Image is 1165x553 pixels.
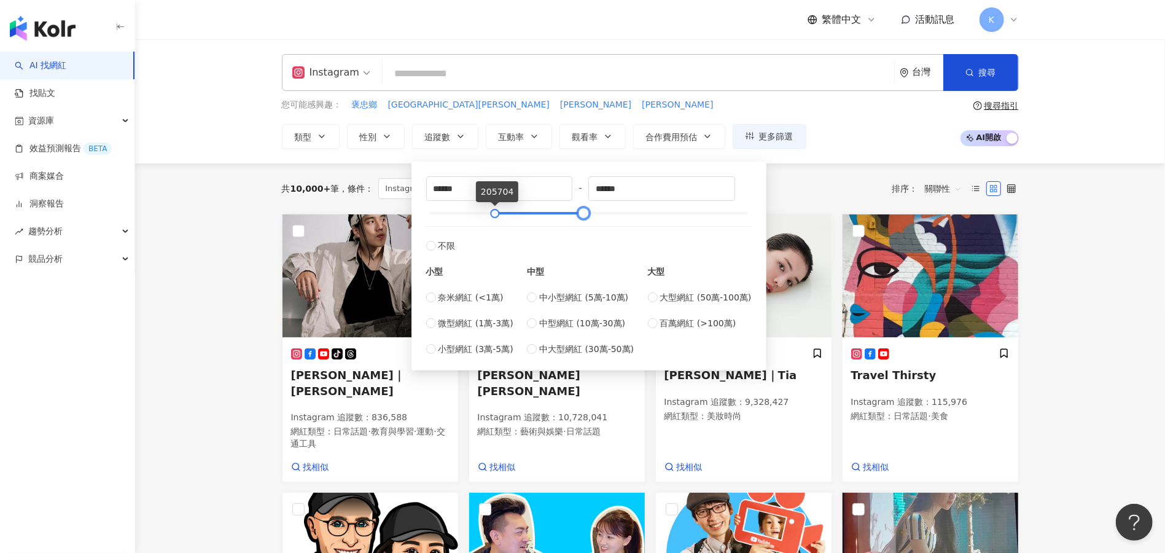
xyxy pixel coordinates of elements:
[15,87,55,100] a: 找貼文
[863,461,889,474] span: 找相似
[388,99,550,111] span: [GEOGRAPHIC_DATA][PERSON_NAME]
[560,99,631,111] span: [PERSON_NAME]
[1116,504,1153,541] iframe: Help Scout Beacon - Open
[648,265,752,278] div: 大型
[851,396,1010,409] p: Instagram 追蹤數 ： 115,976
[559,124,626,149] button: 觀看率
[303,461,329,474] span: 找相似
[438,239,456,253] span: 不限
[347,124,405,149] button: 性別
[925,179,962,198] span: 關聯性
[759,131,793,141] span: 更多篩選
[527,265,634,278] div: 中型
[15,143,112,155] a: 效益預測報告BETA
[979,68,996,77] span: 搜尋
[416,426,434,436] span: 運動
[291,461,329,474] a: 找相似
[664,410,823,423] p: 網紅類型 ：
[425,132,451,142] span: 追蹤數
[660,291,752,304] span: 大型網紅 (50萬-100萬)
[412,124,478,149] button: 追蹤數
[664,369,797,382] span: [PERSON_NAME]｜Tia
[368,426,371,436] span: ·
[371,426,414,436] span: 教育與學習
[28,218,63,245] span: 趨勢分析
[892,179,968,198] div: 排序：
[295,132,312,142] span: 類型
[290,184,331,194] span: 10,000+
[378,178,445,199] span: Instagram
[943,54,1018,91] button: 搜尋
[842,214,1019,483] a: KOL AvatarTravel ThirstyInstagram 追蹤數：115,976網紅類型：日常話題·美食找相似
[984,101,1019,111] div: 搜尋指引
[292,63,359,82] div: Instagram
[360,132,377,142] span: 性別
[916,14,955,25] span: 活動訊息
[388,98,550,112] button: [GEOGRAPHIC_DATA][PERSON_NAME]
[426,265,513,278] div: 小型
[646,132,698,142] span: 合作費用預估
[664,461,703,474] a: 找相似
[851,410,1010,423] p: 網紅類型 ：
[521,426,564,436] span: 藝術與娛樂
[733,124,806,149] button: 更多篩選
[572,132,598,142] span: 觀看率
[822,13,862,26] span: 繁體中文
[291,426,445,449] span: 交通工具
[973,101,982,110] span: question-circle
[28,245,63,273] span: 競品分析
[352,99,378,111] span: 褒忠鄉
[677,461,703,474] span: 找相似
[486,124,552,149] button: 互動率
[539,316,625,330] span: 中型網紅 (10萬-30萬)
[559,98,632,112] button: [PERSON_NAME]
[843,214,1018,337] img: KOL Avatar
[478,461,516,474] a: 找相似
[499,132,524,142] span: 互動率
[931,411,948,421] span: 美食
[334,426,368,436] span: 日常話題
[660,316,736,330] span: 百萬網紅 (>100萬)
[291,369,405,397] span: [PERSON_NAME]｜[PERSON_NAME]
[438,291,504,304] span: 奈米網紅 (<1萬)
[339,184,373,194] span: 條件 ：
[539,342,634,356] span: 中大型網紅 (30萬-50萬)
[10,16,76,41] img: logo
[282,99,342,111] span: 您可能感興趣：
[642,99,713,111] span: [PERSON_NAME]
[539,291,628,304] span: 中小型網紅 (5萬-10萬)
[564,426,566,436] span: ·
[478,412,636,424] p: Instagram 追蹤數 ： 10,728,041
[572,181,588,195] span: -
[15,170,64,182] a: 商案媒合
[282,214,459,483] a: KOL Avatar[PERSON_NAME]｜[PERSON_NAME]Instagram 追蹤數：836,588網紅類型：日常話題·教育與學習·運動·交通工具找相似
[664,396,823,409] p: Instagram 追蹤數 ： 9,328,427
[282,124,340,149] button: 類型
[282,214,458,337] img: KOL Avatar
[633,124,725,149] button: 合作費用預估
[414,426,416,436] span: ·
[490,461,516,474] span: 找相似
[478,369,580,397] span: [PERSON_NAME] [PERSON_NAME]
[15,198,64,210] a: 洞察報告
[989,13,994,26] span: K
[15,60,66,72] a: searchAI 找網紅
[282,184,340,194] div: 共 筆
[476,181,518,202] div: 205704
[851,369,937,382] span: Travel Thirsty
[566,426,601,436] span: 日常話題
[913,67,943,77] div: 台灣
[894,411,929,421] span: 日常話題
[291,426,450,450] p: 網紅類型 ：
[478,426,636,438] p: 網紅類型 ：
[434,426,436,436] span: ·
[28,107,54,135] span: 資源庫
[438,342,513,356] span: 小型網紅 (3萬-5萬)
[900,68,909,77] span: environment
[929,411,931,421] span: ·
[438,316,513,330] span: 微型網紅 (1萬-3萬)
[707,411,742,421] span: 美妝時尚
[15,227,23,236] span: rise
[351,98,378,112] button: 褒忠鄉
[641,98,714,112] button: [PERSON_NAME]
